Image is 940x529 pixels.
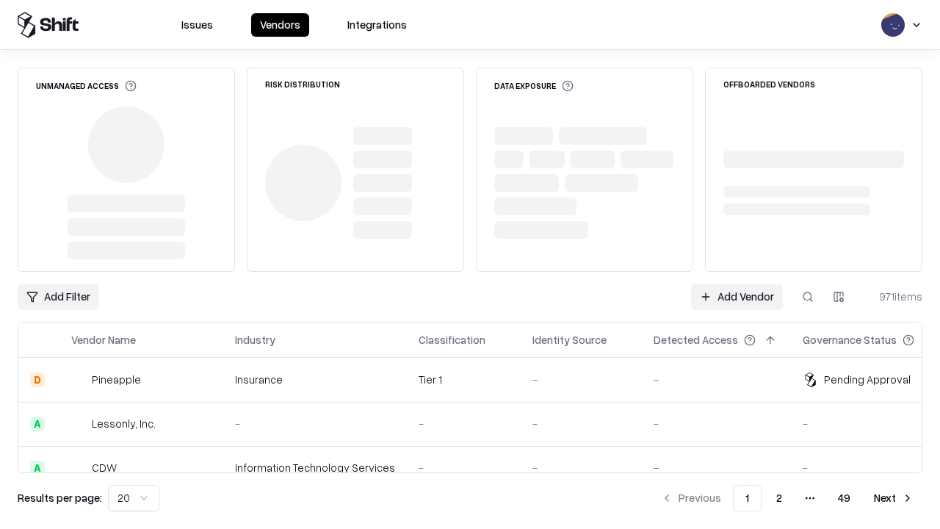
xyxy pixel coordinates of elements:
div: Detected Access [654,332,738,348]
button: 49 [826,485,862,511]
img: Pineapple [71,373,86,387]
div: Offboarded Vendors [723,80,815,88]
div: - [654,416,779,431]
div: - [803,416,938,431]
div: Unmanaged Access [36,80,137,92]
button: Issues [173,13,222,37]
div: Vendor Name [71,332,136,348]
button: Vendors [251,13,309,37]
div: 971 items [864,289,922,304]
div: - [532,460,630,475]
nav: pagination [652,485,922,511]
button: Integrations [339,13,416,37]
button: 1 [733,485,762,511]
div: Industry [235,332,275,348]
div: Data Exposure [494,80,574,92]
div: - [532,372,630,387]
div: - [654,460,779,475]
div: Classification [419,332,485,348]
button: Add Filter [18,284,99,310]
div: A [30,461,45,475]
div: Identity Source [532,332,607,348]
div: Pending Approval [824,372,911,387]
div: Governance Status [803,332,897,348]
div: Risk Distribution [265,80,340,88]
div: - [235,416,395,431]
div: Tier 1 [419,372,509,387]
div: Information Technology Services [235,460,395,475]
div: Pineapple [92,372,141,387]
div: A [30,417,45,431]
button: Next [865,485,922,511]
div: - [419,460,509,475]
div: Lessonly, Inc. [92,416,156,431]
div: - [803,460,938,475]
img: CDW [71,461,86,475]
div: D [30,373,45,387]
div: - [419,416,509,431]
a: Add Vendor [691,284,783,310]
div: - [654,372,779,387]
p: Results per page: [18,490,102,505]
div: Insurance [235,372,395,387]
div: CDW [92,460,117,475]
button: 2 [764,485,794,511]
div: - [532,416,630,431]
img: Lessonly, Inc. [71,417,86,431]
